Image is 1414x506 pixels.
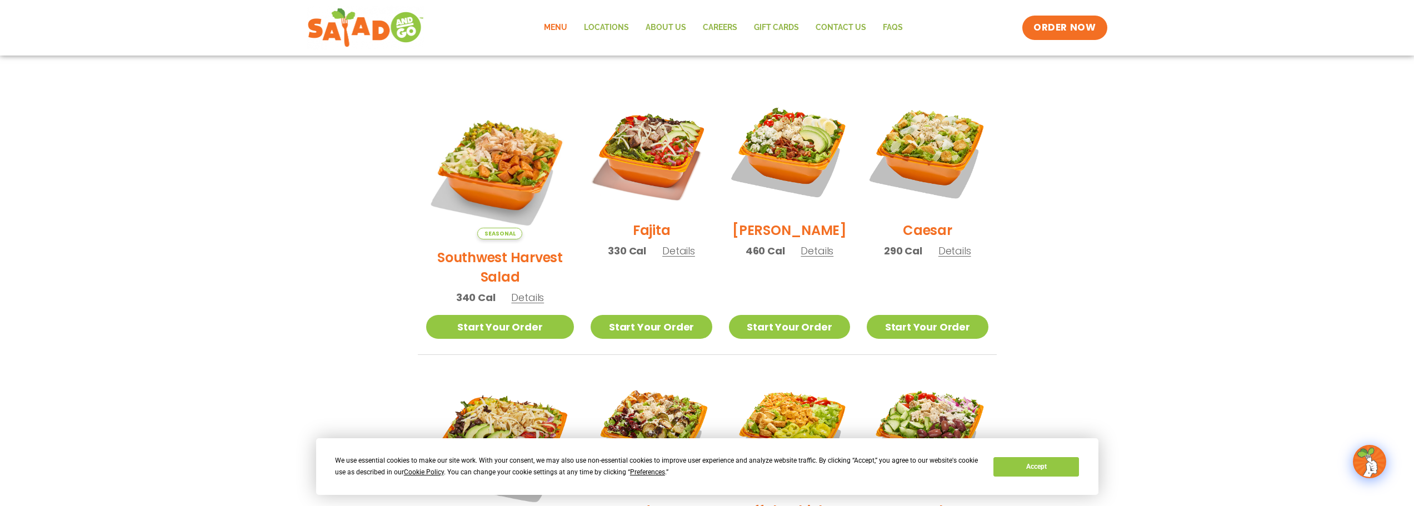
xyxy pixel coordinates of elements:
img: Product photo for Southwest Harvest Salad [426,91,574,239]
img: Product photo for Roasted Autumn Salad [591,372,712,493]
span: ORDER NOW [1033,21,1096,34]
a: GIFT CARDS [746,15,807,41]
img: wpChatIcon [1354,446,1385,477]
span: Seasonal [477,228,522,239]
span: Cookie Policy [404,468,444,476]
img: Product photo for Caesar Salad [867,91,988,212]
a: Start Your Order [867,315,988,339]
h2: Caesar [903,221,952,240]
a: Locations [576,15,637,41]
span: Details [938,244,971,258]
span: Details [662,244,695,258]
button: Accept [993,457,1079,477]
h2: [PERSON_NAME] [732,221,847,240]
a: Start Your Order [426,315,574,339]
span: 290 Cal [884,243,922,258]
nav: Menu [536,15,911,41]
span: Details [801,244,833,258]
span: 340 Cal [456,290,496,305]
img: Product photo for Buffalo Chicken Salad [729,372,850,493]
a: ORDER NOW [1022,16,1107,40]
img: Product photo for Greek Salad [867,372,988,493]
a: About Us [637,15,694,41]
h2: Southwest Harvest Salad [426,248,574,287]
div: Cookie Consent Prompt [316,438,1098,495]
div: We use essential cookies to make our site work. With your consent, we may also use non-essential ... [335,455,980,478]
a: Contact Us [807,15,875,41]
a: Start Your Order [729,315,850,339]
span: Preferences [630,468,665,476]
a: Start Your Order [591,315,712,339]
img: Product photo for Cobb Salad [729,91,850,212]
h2: Fajita [633,221,671,240]
a: FAQs [875,15,911,41]
a: Careers [694,15,746,41]
a: Menu [536,15,576,41]
img: Product photo for Fajita Salad [591,91,712,212]
span: 330 Cal [608,243,646,258]
img: new-SAG-logo-768×292 [307,6,424,50]
span: Details [511,290,544,304]
span: 460 Cal [746,243,785,258]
